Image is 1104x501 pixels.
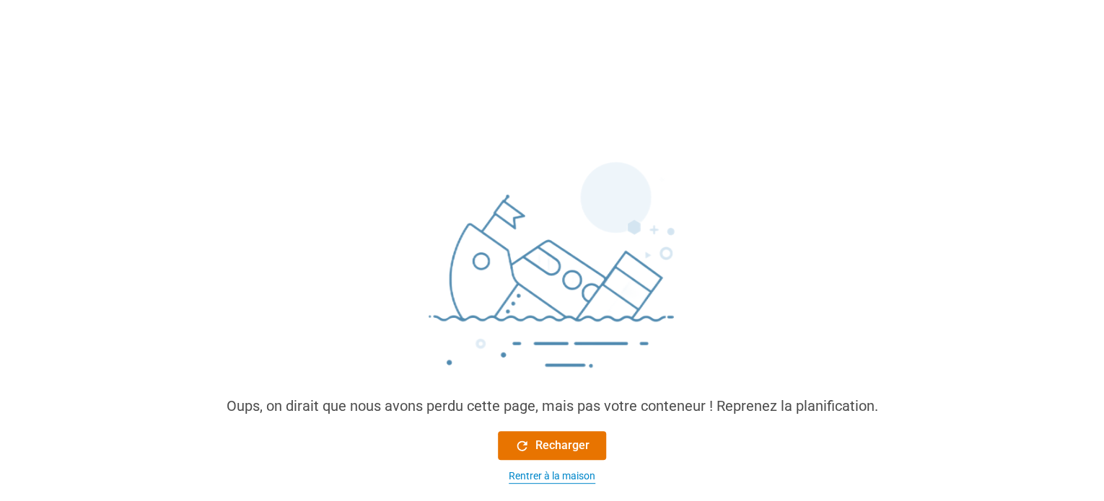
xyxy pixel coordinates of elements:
font: Rentrer à la maison [509,470,595,482]
font: Recharger [535,438,590,452]
font: Oups, on dirait que nous avons perdu cette page, mais pas votre conteneur ! Reprenez la planifica... [227,397,878,414]
button: Recharger [498,431,606,460]
button: Rentrer à la maison [498,469,606,484]
img: sinking_ship.png [336,156,768,395]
